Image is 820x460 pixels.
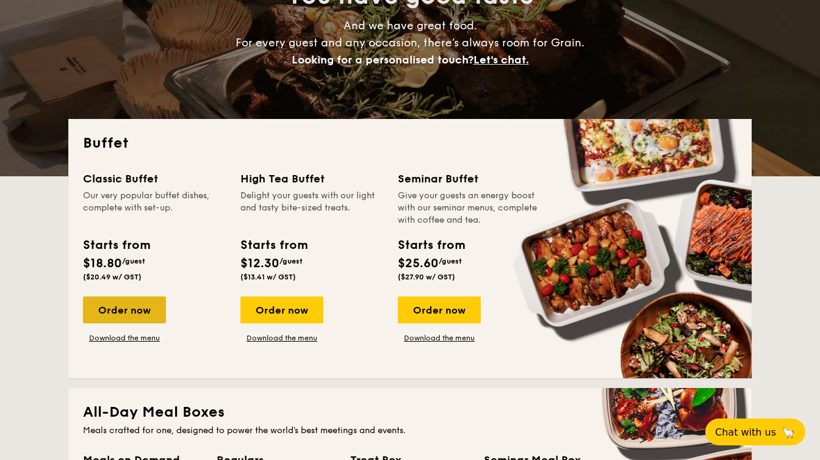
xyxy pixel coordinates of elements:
[398,256,439,271] span: $25.60
[398,236,464,254] div: Starts from
[122,257,145,265] span: /guest
[240,296,323,323] div: Order now
[439,257,462,265] span: /guest
[236,19,584,66] span: And we have great food. For every guest and any occasion, there’s always room for Grain.
[398,296,481,323] div: Order now
[705,419,805,445] button: Chat with us🦙
[83,403,737,422] h2: All-Day Meal Boxes
[83,296,166,323] div: Order now
[240,273,296,281] span: ($13.41 w/ GST)
[240,190,383,226] div: Delight your guests with our light and tasty bite-sized treats.
[83,425,737,437] div: Meals crafted for one, designed to power the world's best meetings and events.
[240,333,323,343] a: Download the menu
[83,256,122,271] span: $18.80
[83,333,166,343] a: Download the menu
[279,257,303,265] span: /guest
[83,190,226,226] div: Our very popular buffet dishes, complete with set-up.
[240,236,307,254] div: Starts from
[292,53,473,66] span: Looking for a personalised touch?
[398,333,481,343] a: Download the menu
[240,256,279,271] span: $12.30
[781,425,796,439] span: 🦙
[398,273,455,281] span: ($27.90 w/ GST)
[715,426,776,438] span: Chat with us
[83,170,226,187] div: Classic Buffet
[83,273,142,281] span: ($20.49 w/ GST)
[473,53,529,66] span: Let's chat.
[240,170,383,187] div: High Tea Buffet
[398,190,541,226] div: Give your guests an energy boost with our seminar menus, complete with coffee and tea.
[398,170,541,187] div: Seminar Buffet
[83,134,737,153] h2: Buffet
[83,236,149,254] div: Starts from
